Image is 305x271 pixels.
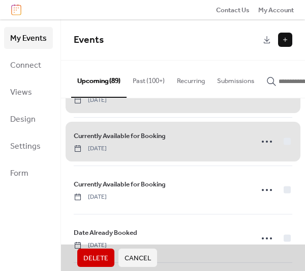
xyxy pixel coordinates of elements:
[4,27,53,49] a: My Events
[10,58,41,73] span: Connect
[74,31,104,49] span: Events
[10,112,36,127] span: Design
[10,166,28,181] span: Form
[11,4,21,15] img: logo
[125,253,151,263] span: Cancel
[10,85,32,100] span: Views
[71,61,127,97] button: Upcoming (89)
[127,61,171,96] button: Past (100+)
[83,253,108,263] span: Delete
[77,249,114,267] button: Delete
[171,61,211,96] button: Recurring
[10,139,41,154] span: Settings
[4,108,53,130] a: Design
[10,31,47,46] span: My Events
[258,5,294,15] a: My Account
[4,54,53,76] a: Connect
[211,61,260,96] button: Submissions
[4,162,53,184] a: Form
[118,249,157,267] button: Cancel
[216,5,250,15] a: Contact Us
[4,81,53,103] a: Views
[4,135,53,157] a: Settings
